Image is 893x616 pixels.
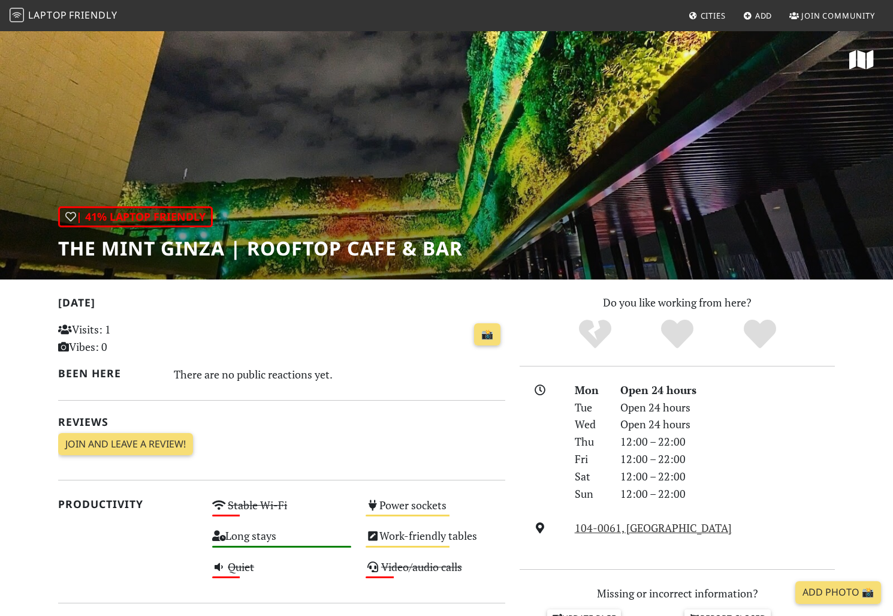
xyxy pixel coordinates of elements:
span: Add [755,10,773,21]
span: Join Community [801,10,875,21]
a: Join Community [785,5,880,26]
div: Tue [568,399,613,416]
div: Work-friendly tables [358,526,512,557]
img: LaptopFriendly [10,8,24,22]
h2: Productivity [58,498,198,510]
div: 12:00 – 22:00 [613,485,842,503]
span: Laptop [28,8,67,22]
h1: The Mint Ginza | Rooftop Cafe & Bar [58,237,463,260]
div: Long stays [205,526,359,557]
h2: [DATE] [58,296,505,314]
s: Video/audio calls [381,560,462,574]
a: LaptopFriendly LaptopFriendly [10,5,117,26]
s: Stable Wi-Fi [228,498,287,512]
div: Open 24 hours [613,399,842,416]
div: Sun [568,485,613,503]
div: 12:00 – 22:00 [613,450,842,468]
p: Do you like working from here? [520,294,835,311]
div: Sat [568,468,613,485]
div: No [554,318,636,351]
div: Open 24 hours [613,381,842,399]
h2: Reviews [58,416,505,428]
p: Visits: 1 Vibes: 0 [58,321,198,356]
h2: Been here [58,367,159,380]
a: Join and leave a review! [58,433,193,456]
div: Yes [636,318,719,351]
a: 104-0061, [GEOGRAPHIC_DATA] [575,521,732,535]
div: Thu [568,433,613,450]
div: | 41% Laptop Friendly [58,206,213,227]
s: Quiet [228,560,254,574]
a: Add [738,5,777,26]
a: Add Photo 📸 [795,581,881,604]
div: Wed [568,416,613,433]
div: 12:00 – 22:00 [613,433,842,450]
div: Fri [568,450,613,468]
div: Power sockets [358,495,512,526]
span: Cities [701,10,726,21]
div: Definitely! [719,318,801,351]
a: Cities [684,5,731,26]
div: Open 24 hours [613,416,842,433]
div: There are no public reactions yet. [174,365,506,384]
p: Missing or incorrect information? [520,585,835,602]
div: Mon [568,381,613,399]
span: Friendly [69,8,117,22]
div: 12:00 – 22:00 [613,468,842,485]
a: 📸 [474,323,500,346]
